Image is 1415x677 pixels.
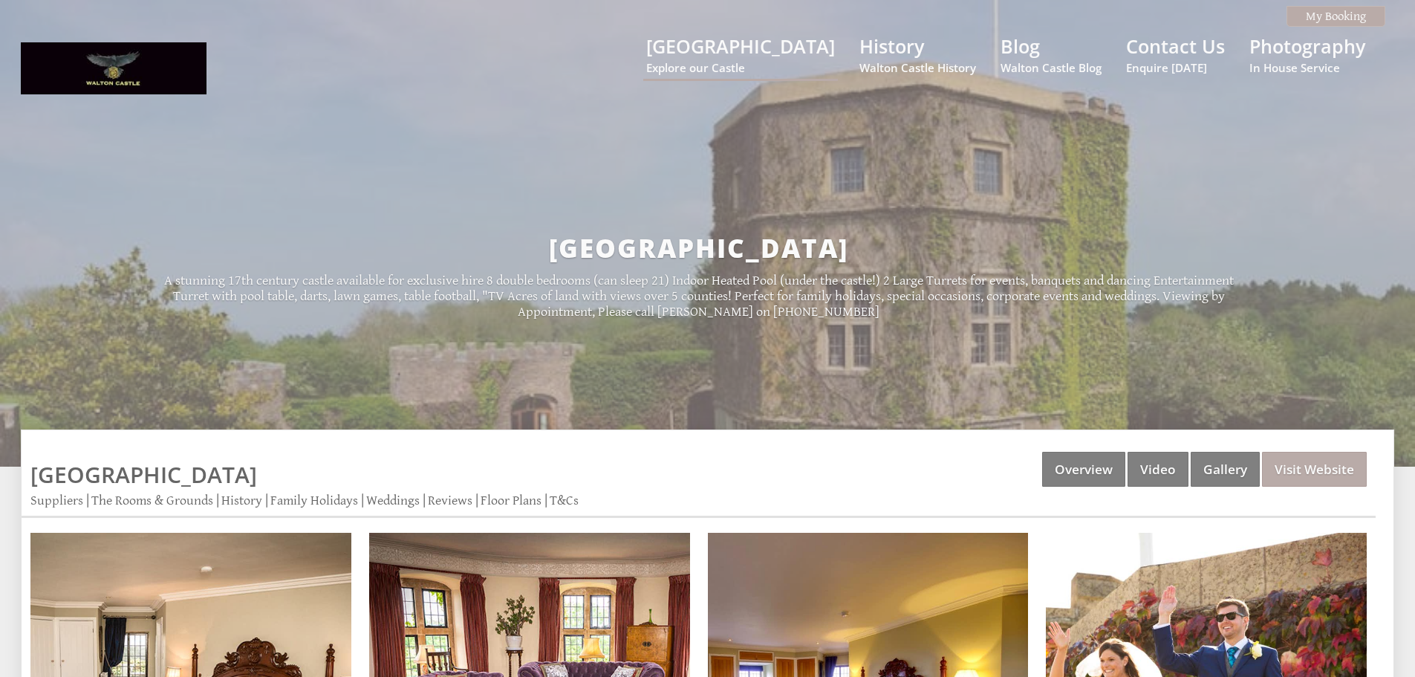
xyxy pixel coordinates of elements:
small: Walton Castle Blog [1001,60,1102,75]
a: T&Cs [550,493,579,508]
a: Reviews [428,493,472,508]
a: Contact UsEnquire [DATE] [1126,33,1225,75]
small: Explore our Castle [646,60,835,75]
a: Weddings [366,493,420,508]
a: Video [1128,452,1188,487]
p: A stunning 17th century castle available for exclusive hire 8 double bedrooms (can sleep 21) Indo... [157,273,1241,320]
a: Visit Website [1262,452,1367,487]
a: [GEOGRAPHIC_DATA]Explore our Castle [646,33,835,75]
a: My Booking [1286,6,1385,27]
small: Walton Castle History [859,60,976,75]
small: In House Service [1249,60,1365,75]
a: Suppliers [30,493,83,508]
a: The Rooms & Grounds [91,493,213,508]
a: History [221,493,262,508]
a: Gallery [1191,452,1260,487]
a: PhotographyIn House Service [1249,33,1365,75]
a: Family Holidays [270,493,358,508]
a: HistoryWalton Castle History [859,33,976,75]
a: Overview [1042,452,1125,487]
img: Walton Castle [21,42,206,94]
h2: [GEOGRAPHIC_DATA] [157,230,1241,265]
a: BlogWalton Castle Blog [1001,33,1102,75]
a: Floor Plans [481,493,541,508]
small: Enquire [DATE] [1126,60,1225,75]
a: [GEOGRAPHIC_DATA] [30,459,257,490]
